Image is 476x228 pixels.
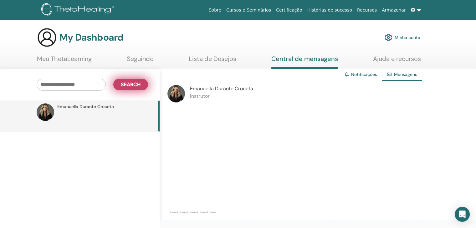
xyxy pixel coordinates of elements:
[385,31,420,44] a: Minha conta
[394,72,417,77] span: Mensagens
[373,55,421,67] a: Ajuda e recursos
[41,3,116,17] img: logo.png
[167,85,185,102] img: default.jpg
[37,27,57,47] img: generic-user-icon.jpg
[274,4,305,16] a: Certificação
[455,207,470,222] div: Open Intercom Messenger
[57,103,114,110] span: Emanuella Durante Croceta
[190,85,253,92] span: Emanuella Durante Croceta
[351,72,377,77] a: Notificações
[59,32,123,43] h3: My Dashboard
[385,32,392,43] img: cog.svg
[113,79,148,90] button: Search
[190,92,253,100] p: Instrutor
[37,55,92,67] a: Meu ThetaLearning
[121,81,141,88] span: Search
[379,4,408,16] a: Armazenar
[271,55,338,69] a: Central de mensagens
[206,4,224,16] a: Sobre
[224,4,274,16] a: Cursos e Seminários
[305,4,355,16] a: Histórias de sucesso
[189,55,236,67] a: Lista de Desejos
[355,4,379,16] a: Recursos
[37,103,54,121] img: default.jpg
[127,55,154,67] a: Seguindo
